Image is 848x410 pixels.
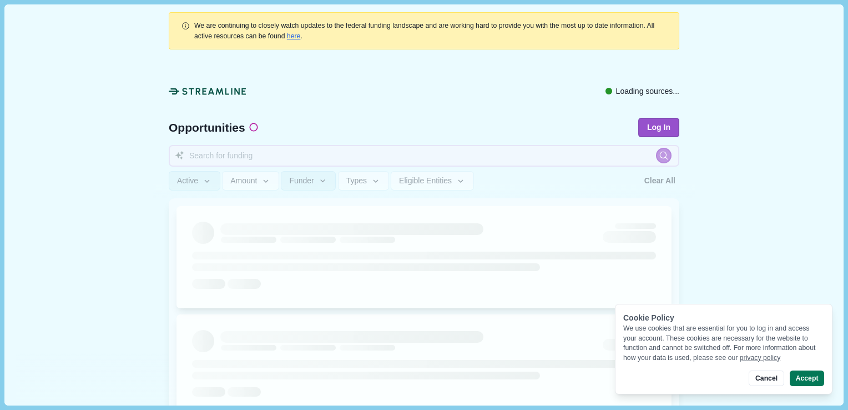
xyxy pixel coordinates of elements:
input: Search for funding [169,145,679,167]
span: We are continuing to closely watch updates to the federal funding landscape and are working hard ... [194,22,654,39]
div: . [194,21,667,41]
button: Accept [790,371,824,386]
span: Types [346,176,367,186]
span: Opportunities [169,122,245,133]
div: We use cookies that are essential for you to log in and access your account. These cookies are ne... [623,324,824,363]
button: Types [338,171,389,191]
span: Loading sources... [616,86,679,97]
button: Eligible Entities [391,171,473,191]
button: Amount [222,171,279,191]
span: Active [177,176,198,186]
span: Amount [230,176,257,186]
button: Cancel [749,371,784,386]
button: Log In [638,118,679,137]
span: Funder [289,176,314,186]
button: Active [169,171,220,191]
span: Eligible Entities [399,176,452,186]
a: privacy policy [740,354,781,362]
button: Funder [281,171,336,191]
button: Clear All [640,171,679,191]
a: here [287,32,301,40]
span: Cookie Policy [623,313,674,322]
